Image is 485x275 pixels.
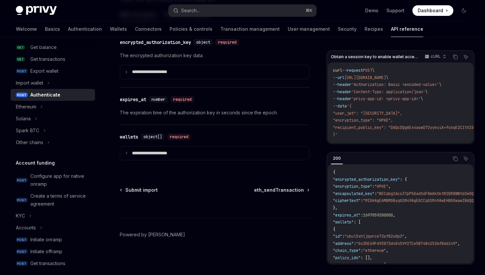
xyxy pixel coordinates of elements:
[333,213,361,218] span: "expires_at"
[16,57,25,62] span: GET
[459,5,469,16] button: Toggle dark mode
[181,7,200,15] div: Search...
[356,241,458,246] span: "0x3DE69Fd93873d40459f27Ce5B74B42536f8d6149"
[418,7,443,14] span: Dashboard
[342,234,344,239] span: :
[412,5,453,16] a: Dashboard
[421,96,423,101] span: \
[344,234,404,239] span: "ubul5xhljqorce73sf82u0p3"
[30,248,62,255] div: Initiate offramp
[462,53,470,61] button: Ask AI
[30,91,60,99] div: Authenticate
[333,262,379,268] span: "additional_signers"
[421,51,449,62] button: cURL
[120,134,138,140] div: wallets
[68,21,102,37] a: Authentication
[120,187,158,193] a: Submit import
[404,234,407,239] span: ,
[45,21,60,37] a: Basics
[30,259,65,267] div: Get transactions
[196,40,210,45] span: object
[333,82,351,87] span: --header
[363,213,393,218] span: 1697059200000
[110,21,127,37] a: Wallets
[16,198,28,203] span: POST
[451,53,460,61] button: Copy the contents from the code block
[333,75,344,80] span: --url
[333,170,335,175] span: {
[431,54,441,59] p: cURL
[16,79,43,87] div: Import wallet
[338,21,357,37] a: Security
[16,115,31,123] div: Solana
[363,248,386,253] span: "ethereum"
[167,134,191,140] div: required
[365,7,378,14] a: Demo
[16,178,28,183] span: POST
[393,213,395,218] span: ,
[333,103,347,109] span: --data
[30,192,91,208] div: Create a terms of service agreement
[333,219,354,225] span: "wallets"
[135,21,162,37] a: Connectors
[333,118,393,123] span: "encryption_type": "HPKE",
[120,52,309,59] p: The encrypted authorization key data.
[333,248,361,253] span: "chain_type"
[30,236,62,244] div: Initiate onramp
[361,255,372,260] span: : [],
[388,184,391,189] span: ,
[254,187,309,193] a: eth_sendTransaction
[11,190,95,210] a: POSTCreate a terms of service agreement
[351,82,439,87] span: 'Authorization: Basic <encoded-value>'
[333,255,361,260] span: "policy_ids"
[16,212,25,220] div: KYC
[11,257,95,269] a: POSTGet transactions
[354,241,356,246] span: :
[16,6,57,15] img: dark logo
[374,184,388,189] span: "HPKE"
[344,75,386,80] span: [URL][DOMAIN_NAME]
[462,154,470,163] button: Ask AI
[16,249,28,254] span: POST
[16,21,37,37] a: Welcome
[254,187,304,193] span: eth_sendTransaction
[400,177,407,182] span: : {
[333,184,372,189] span: "encryption_type"
[11,53,95,65] a: GETGet transactions
[333,177,400,182] span: "encrypted_authorization_key"
[363,68,372,73] span: POST
[16,93,28,98] span: POST
[120,109,309,117] p: The expiration time of the authorization key in seconds since the epoch.
[11,170,95,190] a: POSTConfigure app for native onramp
[120,96,146,103] div: expires_at
[451,154,460,163] button: Copy the contents from the code block
[372,184,374,189] span: :
[333,241,354,246] span: "address"
[386,248,388,253] span: ,
[220,21,280,37] a: Transaction management
[361,248,363,253] span: :
[342,68,363,73] span: --request
[361,213,363,218] span: :
[30,67,58,75] div: Export wallet
[288,21,330,37] a: User management
[16,261,28,266] span: POST
[16,138,43,146] div: Other chains
[458,241,460,246] span: ,
[333,205,338,211] span: },
[11,89,95,101] a: POSTAuthenticate
[354,219,361,225] span: : [
[30,172,91,188] div: Configure app for native onramp
[16,127,39,135] div: Spark BTC
[361,198,363,203] span: :
[331,54,418,59] span: Obtain a session key to enable wallet access.
[439,82,441,87] span: \
[386,75,388,80] span: \
[372,68,374,73] span: \
[347,103,351,109] span: '{
[16,103,36,111] div: Ethereum
[425,89,428,95] span: \
[16,69,28,74] span: POST
[331,154,343,162] div: 200
[351,89,425,95] span: 'Content-Type: application/json'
